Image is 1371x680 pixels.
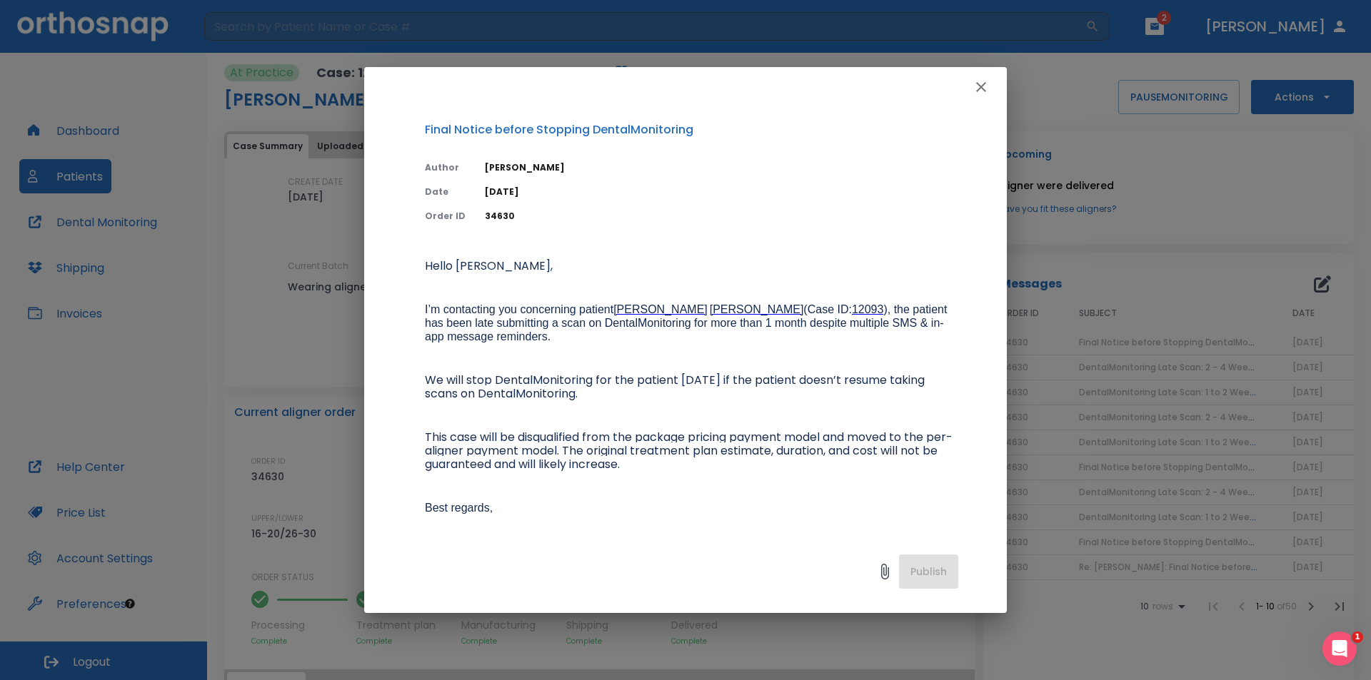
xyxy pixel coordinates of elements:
span: We will stop DentalMonitoring for the patient [DATE] if the patient doesn’t resume taking scans o... [425,372,928,402]
span: Best regards, [425,502,493,514]
a: [PERSON_NAME] [613,304,708,316]
span: [PERSON_NAME] [613,303,708,315]
span: This case will be disqualified from the package pricing payment model and moved to the per-aligne... [425,429,953,472]
p: [DATE] [485,186,958,198]
span: 12093 [852,303,884,315]
span: 1 [1352,631,1363,643]
iframe: Intercom live chat [1322,631,1357,666]
a: 12093 [852,304,884,316]
span: I’m contacting you concerning patient [425,303,613,315]
span: Hello [PERSON_NAME], [425,258,553,274]
p: Order ID [425,210,468,223]
p: 34630 [485,210,958,223]
p: Final Notice before Stopping DentalMonitoring [425,121,958,138]
p: Author [425,161,468,174]
a: [PERSON_NAME] [710,304,804,316]
p: [PERSON_NAME] [485,161,958,174]
span: [PERSON_NAME] [710,303,804,315]
p: Date [425,186,468,198]
span: ), the patient has been late submitting a scan on DentalMonitoring for more than 1 month despite ... [425,303,950,342]
span: (Case ID: [803,303,852,315]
